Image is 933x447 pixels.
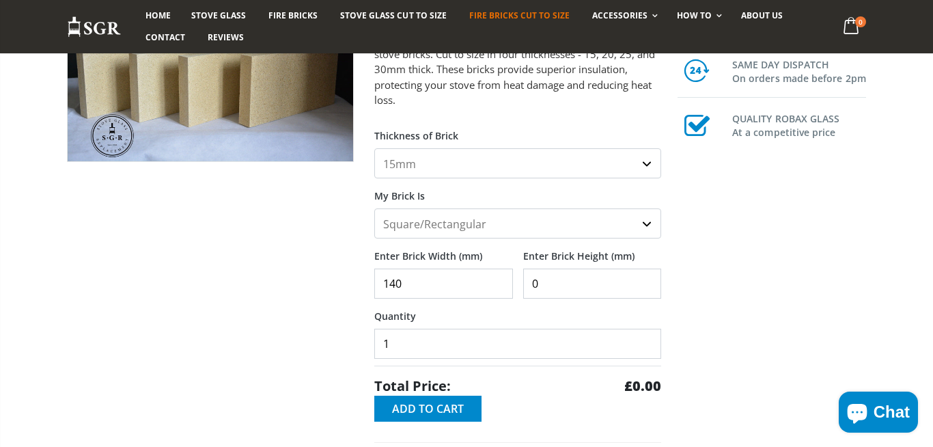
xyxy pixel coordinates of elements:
a: Reviews [197,27,254,49]
span: Stove Glass [191,10,246,21]
inbox-online-store-chat: Shopify online store chat [835,392,922,436]
span: Fire Bricks [268,10,318,21]
h3: SAME DAY DISPATCH On orders made before 2pm [732,55,866,85]
a: Contact [135,27,195,49]
a: Stove Glass [181,5,256,27]
label: Thickness of Brick [374,118,661,143]
span: Contact [145,31,185,43]
img: Stove Glass Replacement [67,16,122,38]
span: Add to Cart [392,401,464,416]
span: About us [741,10,783,21]
span: Fire Bricks Cut To Size [469,10,570,21]
a: How To [667,5,729,27]
span: Reviews [208,31,244,43]
label: Quantity [374,299,661,323]
label: My Brick Is [374,178,661,203]
a: Accessories [582,5,665,27]
strong: £0.00 [624,377,661,396]
label: Enter Brick Width (mm) [374,239,513,263]
span: Home [145,10,171,21]
h3: QUALITY ROBAX GLASS At a competitive price [732,109,866,139]
span: 0 [855,16,866,27]
span: Total Price: [374,377,451,396]
a: About us [731,5,793,27]
button: Add to Cart [374,396,482,422]
span: How To [677,10,712,21]
span: Stove Glass Cut To Size [340,10,446,21]
span: Accessories [592,10,647,21]
a: Fire Bricks Cut To Size [459,5,580,27]
a: Home [135,5,181,27]
a: Fire Bricks [258,5,328,27]
a: 0 [838,14,866,40]
p: Increase the efficiency and lifespan of your stove with our stove bricks. Cut to size in four thi... [374,31,661,108]
a: Stove Glass Cut To Size [330,5,456,27]
label: Enter Brick Height (mm) [523,239,662,263]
